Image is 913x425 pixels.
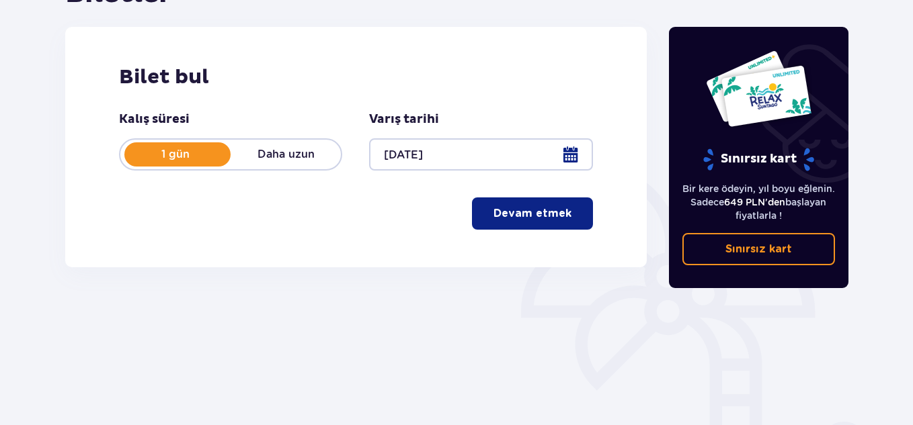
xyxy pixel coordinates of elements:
[724,197,785,207] font: 649 PLN'den
[369,111,439,127] font: Varış tarihi
[725,244,792,254] font: Sınırsız kart
[119,64,209,89] font: Bilet bul
[472,197,593,230] button: Devam etmek
[682,183,835,207] font: Bir kere ödeyin, yıl boyu eğlenin. Sadece
[682,233,836,265] a: Sınırsız kart
[721,151,797,167] font: Sınırsız kart
[119,111,190,127] font: Kalış süresi
[161,148,190,160] font: 1 gün
[493,208,571,219] font: Devam etmek
[705,50,812,128] img: Suntago'ya ait 'UNLIMITED RELAX' yazılı, beyaz zemin üzerine tropikal yapraklar ve güneş bulunan ...
[257,148,315,160] font: Daha uzun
